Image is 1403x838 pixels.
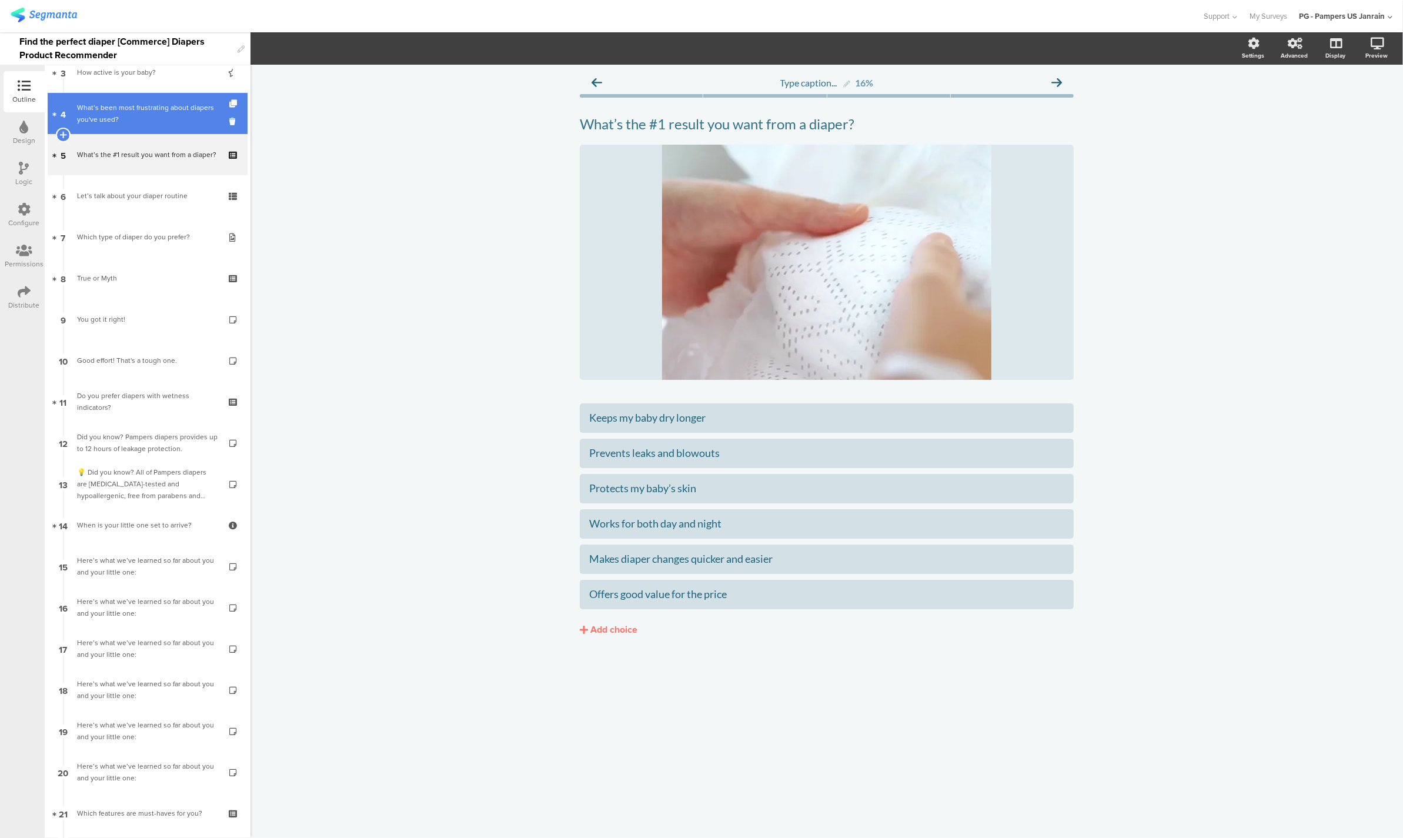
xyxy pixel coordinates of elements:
div: Here’s what we’ve learned so far about you and your little one: [77,596,218,619]
div: Protects my baby’s skin [589,482,1064,495]
a: 11 Do you prefer diapers with wetness indicators? [48,381,248,422]
div: Let’s talk about your diaper routine [77,190,218,202]
a: 14 When is your little one set to arrive? [48,505,248,546]
button: Add choice [580,615,1074,645]
span: 8 [61,272,66,285]
div: Here’s what we’ve learned so far about you and your little one: [77,678,218,702]
div: Distribute [9,300,40,311]
div: Find the perfect diaper [Commerce] Diapers Product Recommender [19,32,232,65]
div: Makes diaper changes quicker and easier [589,552,1064,566]
a: 16 Here’s what we’ve learned so far about you and your little one: [48,587,248,628]
div: Here’s what we’ve learned so far about you and your little one: [77,760,218,784]
div: Which type of diaper do you prefer? [77,231,218,243]
span: 11 [60,395,67,408]
div: Good effort! That's a tough one. [77,355,218,366]
div: Prevents leaks and blowouts [589,446,1064,460]
a: 5 What’s the #1 result you want from a diaper? [48,134,248,175]
span: Type caption... [780,77,837,88]
div: Here’s what we’ve learned so far about you and your little one: [77,719,218,743]
a: 10 Good effort! That's a tough one. [48,340,248,381]
span: 5 [61,148,66,161]
div: Preview [1365,51,1388,60]
img: segmanta logo [11,8,77,22]
span: 10 [59,354,68,367]
div: When is your little one set to arrive? [77,519,218,531]
div: Do you prefer diapers with wetness indicators? [77,390,218,413]
div: How active is your baby? [77,66,218,78]
a: 7 Which type of diaper do you prefer? [48,216,248,258]
div: Which features are must-haves for you? [77,807,218,819]
a: 21 Which features are must-haves for you? [48,793,248,834]
a: 6 Let’s talk about your diaper routine [48,175,248,216]
span: 3 [61,66,66,79]
div: What’s the #1 result you want from a diaper? [77,149,218,161]
span: Support [1204,11,1230,22]
span: 21 [59,807,68,820]
span: 7 [61,231,66,243]
p: What’s the #1 result you want from a diaper? [580,115,1074,133]
div: Permissions [5,259,44,269]
div: True or Myth [77,272,218,284]
div: You got it right! [77,313,218,325]
span: 12 [59,436,68,449]
span: 14 [59,519,68,532]
span: 19 [59,725,68,737]
span: 17 [59,642,68,655]
a: 12 Did you know? Pampers diapers provides up to 12 hours of leakage protection. [48,422,248,463]
div: 💡 Did you know? All of Pampers diapers are dermatologist-tested and hypoallergenic, free from par... [77,466,218,502]
div: PG - Pampers US Janrain [1299,11,1385,22]
div: Configure [9,218,40,228]
div: Advanced [1281,51,1308,60]
a: 9 You got it right! [48,299,248,340]
div: Works for both day and night [589,517,1064,530]
img: What’s the #1 result you want from a diaper? cover image [662,145,991,380]
div: Settings [1242,51,1264,60]
span: 16 [59,601,68,614]
a: 17 Here’s what we’ve learned so far about you and your little one: [48,628,248,669]
i: Delete [229,116,239,127]
a: 8 True or Myth [48,258,248,299]
span: 15 [59,560,68,573]
span: 13 [59,478,68,490]
div: Display [1325,51,1345,60]
a: 20 Here’s what we’ve learned so far about you and your little one: [48,752,248,793]
div: Did you know? Pampers diapers provides up to 12 hours of leakage protection. [77,431,218,455]
a: 13 💡 Did you know? All of Pampers diapers are [MEDICAL_DATA]-tested and hypoallergenic, free from... [48,463,248,505]
a: 19 Here’s what we’ve learned so far about you and your little one: [48,710,248,752]
span: 20 [58,766,69,779]
i: Duplicate [229,100,239,108]
div: Here’s what we’ve learned so far about you and your little one: [77,637,218,660]
a: 3 How active is your baby? [48,52,248,93]
a: 18 Here’s what we’ve learned so far about you and your little one: [48,669,248,710]
span: 18 [59,683,68,696]
div: Outline [12,94,36,105]
div: 16% [856,77,874,88]
span: 6 [61,189,66,202]
span: 4 [61,107,66,120]
div: Keeps my baby dry longer [589,411,1064,425]
div: What’s been most frustrating about diapers you've used? [77,102,218,125]
div: Offers good value for the price [589,587,1064,601]
div: Logic [16,176,33,187]
a: 4 What’s been most frustrating about diapers you've used? [48,93,248,134]
span: 9 [61,313,66,326]
div: Here’s what we’ve learned so far about you and your little one: [77,555,218,578]
div: Add choice [590,624,637,636]
a: 15 Here’s what we’ve learned so far about you and your little one: [48,546,248,587]
div: Design [13,135,35,146]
